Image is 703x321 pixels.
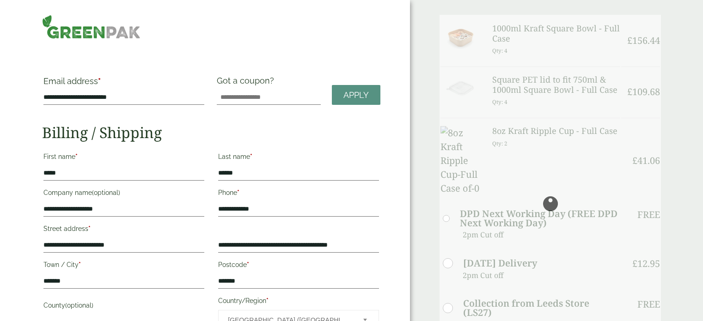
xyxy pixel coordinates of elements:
label: Postcode [218,258,379,274]
abbr: required [247,261,249,268]
abbr: required [250,153,252,160]
label: Street address [43,222,204,238]
span: Apply [343,90,369,100]
label: County [43,299,204,315]
h2: Billing / Shipping [42,124,380,141]
label: Email address [43,77,204,90]
label: Got a coupon? [217,76,278,90]
label: Town / City [43,258,204,274]
abbr: required [98,76,101,86]
label: Last name [218,150,379,166]
abbr: required [75,153,78,160]
img: GreenPak Supplies [42,15,140,39]
span: (optional) [92,189,120,196]
label: Phone [218,186,379,202]
abbr: required [88,225,91,232]
label: Company name [43,186,204,202]
abbr: required [79,261,81,268]
label: Country/Region [218,294,379,310]
abbr: required [266,297,269,304]
abbr: required [237,189,239,196]
a: Apply [332,85,380,105]
span: (optional) [65,302,93,309]
label: First name [43,150,204,166]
